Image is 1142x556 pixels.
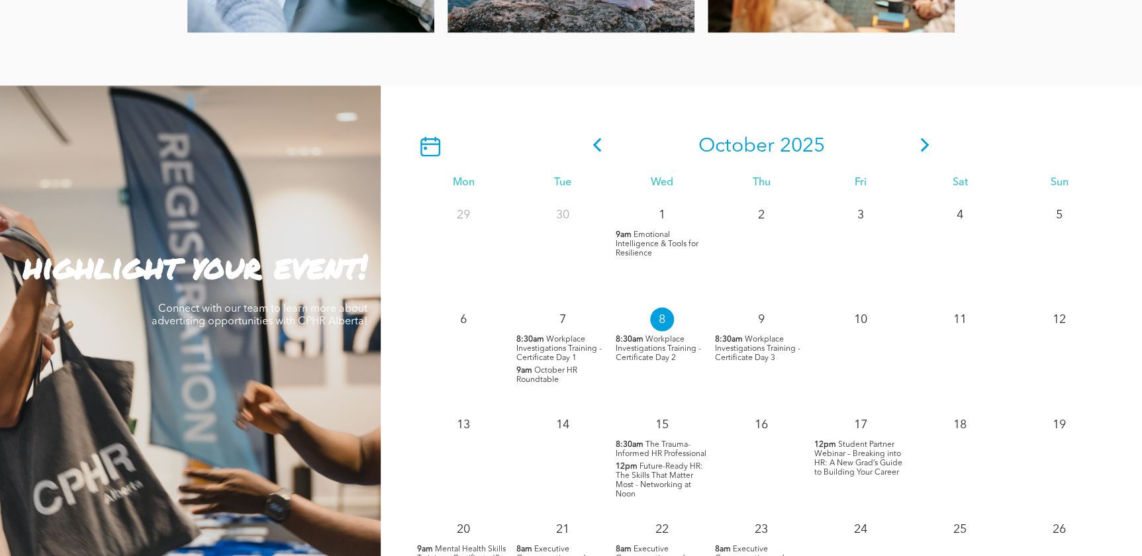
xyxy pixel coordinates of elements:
p: 22 [650,517,674,541]
p: 1 [650,203,674,226]
p: 7 [551,307,575,331]
span: 8am [616,544,632,553]
p: 8 [650,307,674,331]
p: 16 [749,412,773,436]
span: Workplace Investigations Training - Certificate Day 3 [715,335,800,361]
div: Thu [712,176,811,189]
div: Wed [612,176,712,189]
span: 12pm [616,461,638,471]
p: 12 [1047,307,1071,331]
p: 14 [551,412,575,436]
p: 19 [1047,412,1071,436]
span: Emotional Intelligence & Tools for Resilience [616,230,698,257]
p: 3 [849,203,873,226]
span: 9am [516,365,532,375]
p: 23 [749,517,773,541]
span: Workplace Investigations Training - Certificate Day 2 [616,335,701,361]
p: 4 [948,203,972,226]
span: The Trauma-Informed HR Professional [616,440,706,457]
span: 8:30am [616,440,643,449]
span: 8:30am [715,334,743,344]
span: October HR Roundtable [516,366,577,383]
p: 30 [551,203,575,226]
strong: highlight your event! [23,242,367,289]
span: 8:30am [616,334,643,344]
span: Connect with our team to learn more about advertising opportunities with CPHR Alberta! [152,303,367,326]
span: Student Partner Webinar – Breaking into HR: A New Grad’s Guide to Building Your Career [814,440,902,476]
span: 8am [715,544,731,553]
span: 2025 [779,136,824,156]
p: 13 [452,412,475,436]
span: October [698,136,774,156]
p: 29 [452,203,475,226]
p: 26 [1047,517,1071,541]
span: 12pm [814,440,836,449]
div: Fri [811,176,910,189]
p: 6 [452,307,475,331]
p: 2 [749,203,773,226]
p: 9 [749,307,773,331]
span: Future-Ready HR: The Skills That Matter Most - Networking at Noon [616,462,703,498]
p: 25 [948,517,972,541]
p: 10 [849,307,873,331]
p: 24 [849,517,873,541]
p: 5 [1047,203,1071,226]
p: 17 [849,412,873,436]
p: 21 [551,517,575,541]
div: Tue [513,176,612,189]
div: Sun [1010,176,1109,189]
p: 18 [948,412,972,436]
div: Mon [414,176,513,189]
p: 15 [650,412,674,436]
span: 9am [616,230,632,239]
span: Workplace Investigations Training - Certificate Day 1 [516,335,602,361]
div: Sat [910,176,1010,189]
p: 20 [452,517,475,541]
span: 8:30am [516,334,544,344]
p: 11 [948,307,972,331]
span: 8am [516,544,532,553]
span: 9am [417,544,433,553]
